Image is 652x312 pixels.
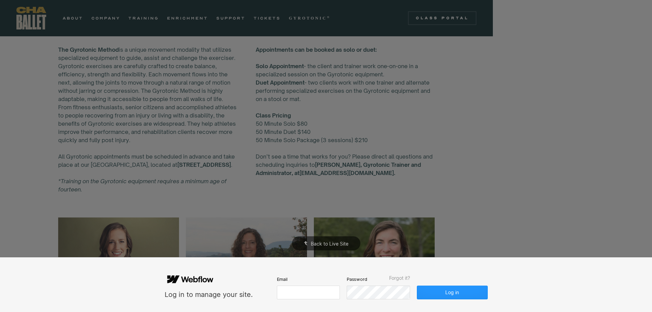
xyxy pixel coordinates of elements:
button: Log in [417,286,487,299]
span: Forgot it? [389,275,410,281]
span: Back to Live Site [311,241,348,247]
div: Log in to manage your site. [165,290,253,299]
span: Password [347,276,367,282]
span: Email [277,276,287,282]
